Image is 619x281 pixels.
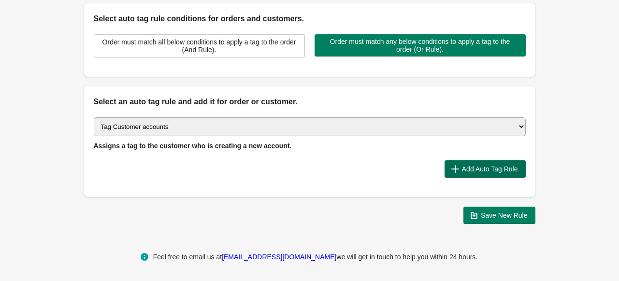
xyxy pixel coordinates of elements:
[94,96,526,108] h2: Select an auto tag rule and add it for order or customer.
[315,34,526,56] button: Order must match any below conditions to apply a tag to the order (Or Rule).
[94,34,305,57] button: Order must match all below conditions to apply a tag to the order (And Rule).
[462,165,518,173] span: Add Auto Tag Rule
[445,160,526,178] button: Add Auto Tag Rule
[102,38,297,54] span: Order must match all below conditions to apply a tag to the order (And Rule).
[322,38,518,53] span: Order must match any below conditions to apply a tag to the order (Or Rule).
[463,207,535,224] button: Save New Rule
[481,211,528,219] span: Save New Rule
[94,142,292,150] span: Assigns a tag to the customer who is creating a new account.
[222,253,336,261] a: [EMAIL_ADDRESS][DOMAIN_NAME]
[94,13,526,25] h2: Select auto tag rule conditions for orders and customers.
[153,251,478,263] div: Feel free to email us at we will get in touch to help you within 24 hours.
